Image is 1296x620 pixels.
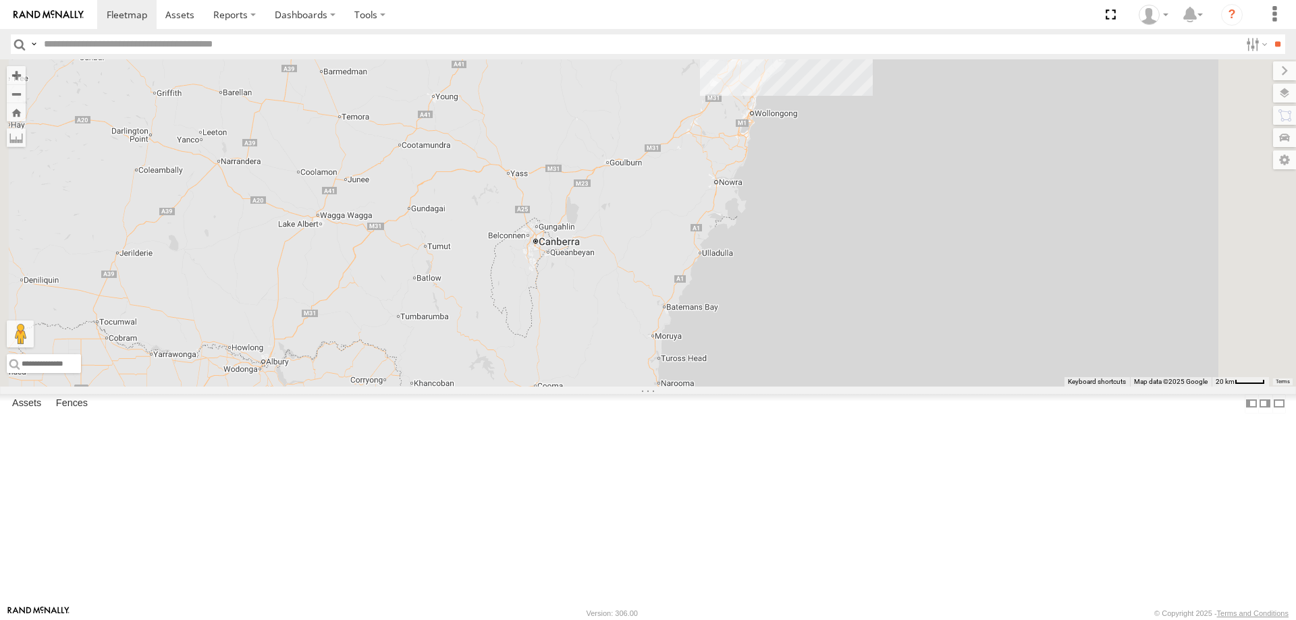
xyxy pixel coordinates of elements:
[1221,4,1243,26] i: ?
[1273,150,1296,169] label: Map Settings
[1212,377,1269,387] button: Map scale: 20 km per 41 pixels
[1217,609,1289,617] a: Terms and Conditions
[587,609,638,617] div: Version: 306.00
[28,34,39,54] label: Search Query
[7,607,70,620] a: Visit our Website
[5,394,48,413] label: Assets
[13,10,84,20] img: rand-logo.svg
[7,103,26,121] button: Zoom Home
[7,66,26,84] button: Zoom in
[1245,394,1258,414] label: Dock Summary Table to the Left
[1134,378,1208,385] span: Map data ©2025 Google
[7,128,26,147] label: Measure
[1276,379,1290,385] a: Terms (opens in new tab)
[1154,609,1289,617] div: © Copyright 2025 -
[1068,377,1126,387] button: Keyboard shortcuts
[7,320,34,347] button: Drag Pegman onto the map to open Street View
[7,84,26,103] button: Zoom out
[1134,5,1173,25] div: Muhammad Salman
[1258,394,1272,414] label: Dock Summary Table to the Right
[1272,394,1286,414] label: Hide Summary Table
[49,394,94,413] label: Fences
[1216,378,1235,385] span: 20 km
[1241,34,1270,54] label: Search Filter Options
